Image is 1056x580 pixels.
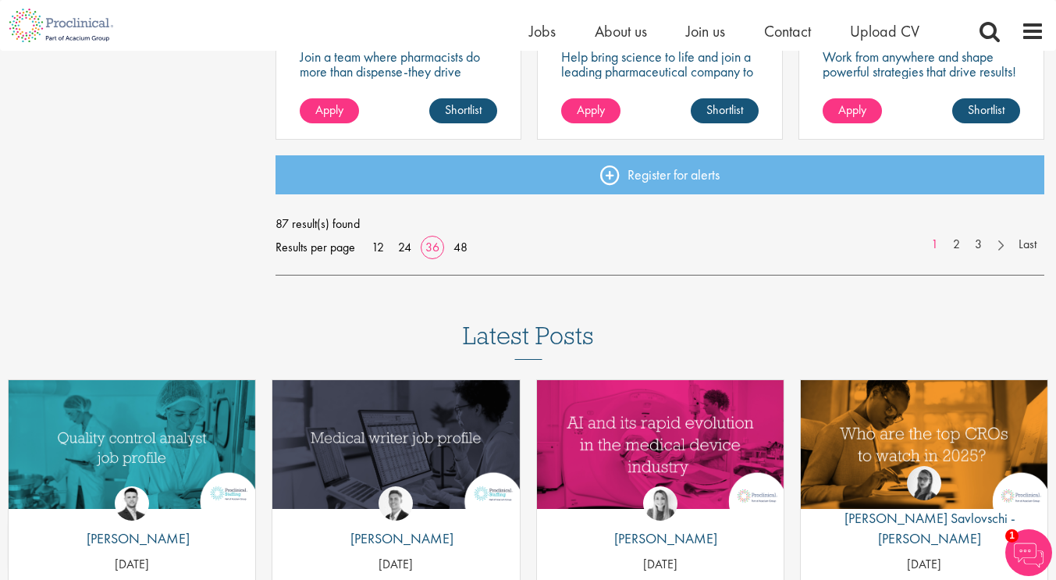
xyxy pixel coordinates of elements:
a: Register for alerts [276,155,1044,194]
a: 24 [393,239,417,255]
a: Contact [764,21,811,41]
a: 1 [923,236,946,254]
a: 12 [366,239,389,255]
img: Hannah Burke [643,486,677,521]
img: Chatbot [1005,529,1052,576]
p: [DATE] [801,556,1047,574]
a: Shortlist [429,98,497,123]
a: Apply [823,98,882,123]
a: Theodora Savlovschi - Wicks [PERSON_NAME] Savlovschi - [PERSON_NAME] [801,466,1047,556]
a: 3 [967,236,990,254]
a: Apply [300,98,359,123]
a: Shortlist [952,98,1020,123]
span: Apply [838,101,866,118]
img: quality control analyst job profile [9,380,255,508]
a: 48 [448,239,473,255]
img: Joshua Godden [115,486,149,521]
a: Link to a post [801,380,1047,518]
span: Apply [577,101,605,118]
a: Join us [686,21,725,41]
a: 2 [945,236,968,254]
p: [DATE] [537,556,784,574]
a: Apply [561,98,620,123]
a: Link to a post [9,380,255,518]
a: Hannah Burke [PERSON_NAME] [603,486,717,557]
p: [PERSON_NAME] Savlovschi - [PERSON_NAME] [801,508,1047,548]
span: Apply [315,101,343,118]
span: Results per page [276,236,355,259]
p: [DATE] [272,556,519,574]
img: Top 10 CROs 2025 | Proclinical [801,380,1047,508]
a: About us [595,21,647,41]
img: AI and Its Impact on the Medical Device Industry | Proclinical [537,380,784,508]
h3: Latest Posts [463,322,594,360]
span: 1 [1005,529,1019,543]
img: Medical writer job profile [272,380,519,508]
a: Joshua Godden [PERSON_NAME] [75,486,190,557]
p: Join a team where pharmacists do more than dispense-they drive progress. [300,49,497,94]
p: [PERSON_NAME] [603,528,717,549]
a: Shortlist [691,98,759,123]
img: George Watson [379,486,413,521]
a: Last [1011,236,1044,254]
p: [PERSON_NAME] [339,528,453,549]
a: Link to a post [537,380,784,518]
p: [DATE] [9,556,255,574]
span: 87 result(s) found [276,212,1044,236]
a: 36 [420,239,445,255]
a: George Watson [PERSON_NAME] [339,486,453,557]
a: Jobs [529,21,556,41]
p: [PERSON_NAME] [75,528,190,549]
a: Upload CV [850,21,919,41]
a: Link to a post [272,380,519,518]
img: Theodora Savlovschi - Wicks [907,466,941,500]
